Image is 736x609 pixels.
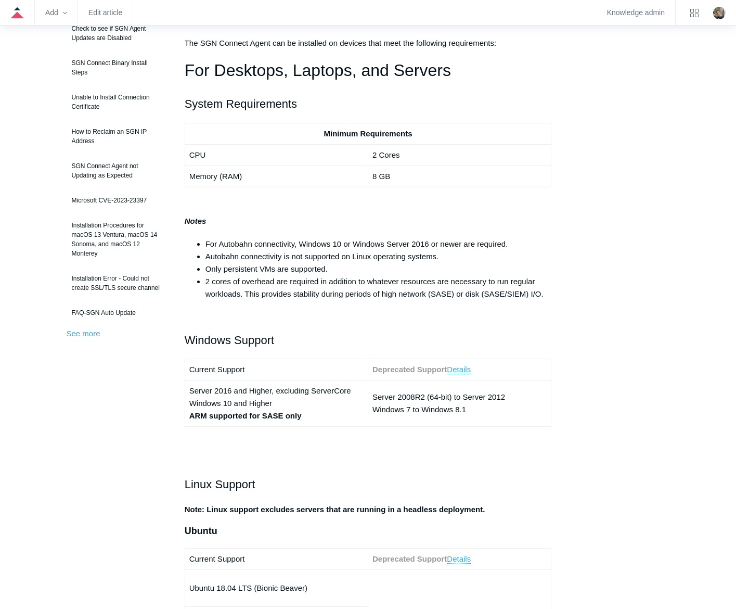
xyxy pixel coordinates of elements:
[67,156,169,185] a: SGN Connect Agent not Updating as Expected
[185,380,368,427] td: Server 2016 and Higher, excluding ServerCore Windows 10 and Higher
[67,215,169,263] a: Installation Procedures for macOS 13 Ventura, macOS 14 Sonoma, and macOS 12 Monterey
[185,166,368,187] td: Memory (RAM)
[67,303,169,323] a: FAQ-SGN Auto Update
[189,582,364,594] p: Ubuntu 18.04 LTS (Bionic Beaver)
[205,250,552,263] li: Autobahn connectivity is not supported on Linux operating systems.
[185,526,217,536] span: Ubuntu
[205,238,552,250] li: For Autobahn connectivity, Windows 10 or Windows Server 2016 or newer are required.
[67,269,169,298] a: Installation Error - Could not create SSL/TLS secure channel
[368,166,551,187] td: 8 GB
[205,275,552,300] li: 2 cores of overhead are required in addition to whatever resources are necessary to run regular w...
[324,129,412,138] strong: Minimum Requirements
[67,191,169,210] a: Microsoft CVE-2023-23397
[88,10,122,16] a: Edit article
[607,10,665,16] a: Knowledge admin
[447,365,471,374] a: Details
[67,329,100,338] a: See more
[67,87,169,117] a: Unable to Install Connection Certificate
[185,97,297,110] span: System Requirements
[185,478,255,491] span: Linux Support
[67,19,169,48] a: Check to see if SGN Agent Updates are Disabled
[185,548,368,569] td: Current Support
[205,263,552,275] li: Only persistent VMs are supported.
[185,144,368,166] td: CPU
[185,61,451,80] span: For Desktops, Laptops, and Servers
[713,7,726,19] zd-hc-trigger: Click your profile icon to open the profile menu
[185,505,485,514] strong: Note: Linux support excludes servers that are running in a headless deployment.
[447,554,471,564] a: Details
[45,10,67,16] zd-hc-trigger: Add
[368,144,551,166] td: 2 Cores
[189,411,302,420] strong: ARM supported for SASE only
[185,39,497,47] span: The SGN Connect Agent can be installed on devices that meet the following requirements:
[67,122,169,151] a: How to Reclaim an SGN IP Address
[185,334,274,347] span: Windows Support
[67,53,169,82] a: SGN Connect Binary Install Steps
[713,7,726,19] img: user avatar
[368,380,551,427] td: Server 2008R2 (64-bit) to Server 2012 Windows 7 to Windows 8.1
[372,365,447,374] strong: Deprecated Support
[185,359,368,380] td: Current Support
[185,217,206,225] strong: Notes
[372,554,447,563] strong: Deprecated Support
